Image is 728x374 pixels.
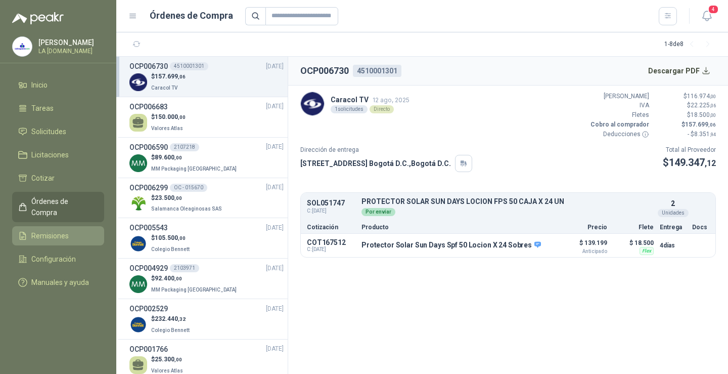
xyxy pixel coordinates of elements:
img: Company Logo [301,92,324,115]
p: $ [151,72,186,81]
p: $ [151,355,185,364]
span: Remisiones [31,230,69,241]
a: OCP0049292103971[DATE] Company Logo$92.400,00MM Packaging [GEOGRAPHIC_DATA] [129,263,284,295]
span: 149.347 [669,156,716,169]
span: Valores Atlas [151,126,183,131]
span: MM Packaging [GEOGRAPHIC_DATA] [151,287,237,293]
span: ,00 [178,114,186,120]
span: 23.500 [155,194,182,201]
p: $ [151,233,192,243]
span: Colegio Bennett [151,246,190,252]
div: 2103971 [170,264,199,272]
span: ,00 [174,357,182,362]
a: Inicio [12,75,104,95]
span: 157.699 [155,73,186,80]
span: Solicitudes [31,126,66,137]
span: ,32 [178,316,186,322]
a: OCP006683[DATE] $150.000,00Valores Atlas [129,101,284,133]
span: ,00 [174,276,182,281]
a: OCP006299OC - 015670[DATE] Company Logo$23.500,00Salamanca Oleaginosas SAS [129,182,284,214]
span: ,00 [178,235,186,241]
span: ,06 [708,122,716,128]
p: Docs [692,224,709,230]
img: Company Logo [129,73,147,91]
span: Salamanca Oleaginosas SAS [151,206,222,212]
h3: OCP006590 [129,142,168,153]
span: 105.500 [155,234,186,241]
p: Precio [557,224,607,230]
p: $ [151,274,239,283]
span: ,00 [710,94,716,99]
span: Configuración [31,254,76,265]
p: Cobro al comprador [588,120,649,130]
p: $ [655,101,716,110]
button: Descargar PDF [643,61,716,81]
a: Manuales y ayuda [12,273,104,292]
h1: Órdenes de Compra [150,9,233,23]
p: - $ [655,130,716,139]
span: 12 ago, 2025 [373,96,409,104]
p: $ [655,120,716,130]
span: C: [DATE] [307,246,355,253]
p: 4 días [660,239,686,252]
p: $ [151,314,192,324]
a: Tareas [12,99,104,118]
p: $ [655,110,716,120]
img: Logo peakr [12,12,64,24]
p: [STREET_ADDRESS] Bogotá D.C. , Bogotá D.C. [300,158,451,169]
img: Company Logo [129,154,147,172]
h3: OCP004929 [129,263,168,274]
img: Company Logo [129,194,147,212]
div: 2107218 [170,143,199,151]
span: [DATE] [266,264,284,273]
span: [DATE] [266,62,284,71]
div: Directo [370,105,394,113]
a: Configuración [12,250,104,269]
span: Caracol TV [151,85,177,91]
div: Por enviar [361,208,395,216]
span: 8.351 [694,131,716,138]
div: 4510001301 [170,62,208,70]
span: ,94 [710,132,716,137]
span: Órdenes de Compra [31,196,95,218]
img: Company Logo [129,235,147,253]
span: Anticipado [557,249,607,254]
span: Cotizar [31,173,55,184]
span: ,12 [705,158,716,168]
p: PROTECTOR SOLAR SUN DAYS LOCION FPS 50 CAJA X 24 UN [361,198,654,205]
p: $ 139.199 [557,237,607,254]
span: ,00 [710,112,716,118]
p: 2 [671,198,675,209]
a: Solicitudes [12,122,104,141]
span: 22.225 [691,102,716,109]
span: ,00 [174,195,182,201]
p: [PERSON_NAME] [38,39,102,46]
p: Caracol TV [331,94,409,105]
p: IVA [588,101,649,110]
span: [DATE] [266,102,284,111]
span: 92.400 [155,275,182,282]
span: 116.974 [687,93,716,100]
span: ,06 [178,74,186,79]
div: 1 - 8 de 8 [664,36,716,53]
h3: OCP005543 [129,222,168,233]
span: 18.500 [691,111,716,118]
span: Inicio [31,79,48,91]
p: Flete [613,224,654,230]
img: Company Logo [129,316,147,334]
a: OCP0067304510001301[DATE] Company Logo$157.699,06Caracol TV [129,61,284,93]
a: Órdenes de Compra [12,192,104,222]
div: 1 solicitudes [331,105,368,113]
p: Protector Solar Sun Days Spf 50 Locion X 24 Sobres [361,241,541,250]
span: Manuales y ayuda [31,277,89,288]
div: Flex [640,247,654,255]
span: 150.000 [155,113,186,120]
p: $ [151,153,239,162]
span: [DATE] [266,183,284,192]
p: Producto [361,224,551,230]
a: OCP0065902107218[DATE] Company Logo$89.600,00MM Packaging [GEOGRAPHIC_DATA] [129,142,284,174]
h3: OCP002529 [129,303,168,314]
span: 232.440 [155,315,186,322]
h2: OCP006730 [300,64,349,78]
span: Colegio Bennett [151,327,190,333]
